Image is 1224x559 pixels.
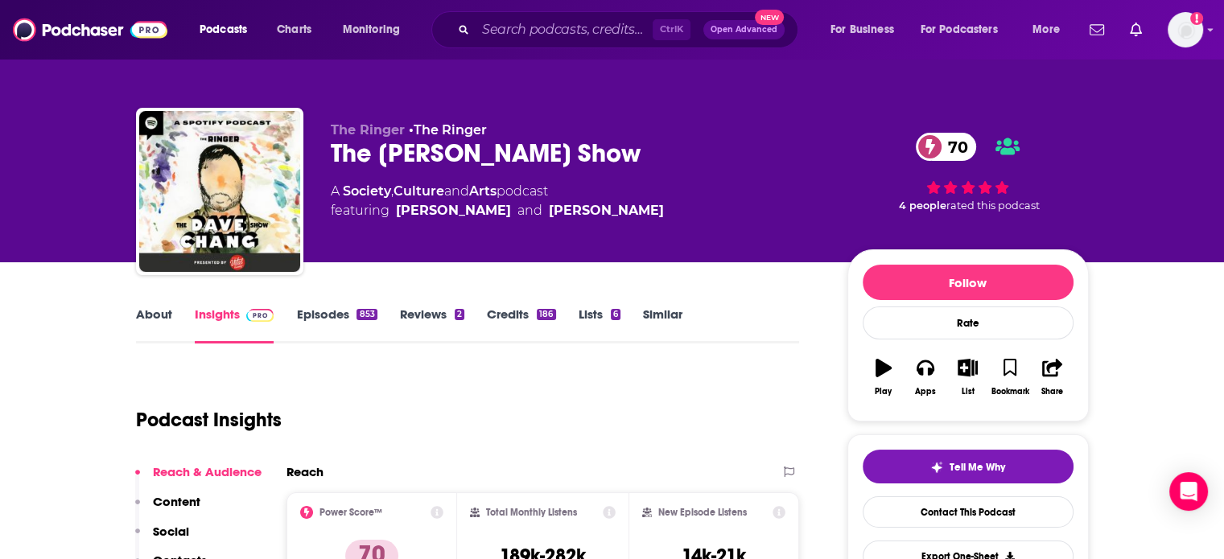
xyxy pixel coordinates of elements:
[579,306,620,343] a: Lists6
[643,306,682,343] a: Similar
[755,10,784,25] span: New
[863,306,1074,339] div: Rate
[266,17,321,43] a: Charts
[195,306,274,343] a: InsightsPodchaser Pro
[537,309,555,320] div: 186
[1168,12,1203,47] img: User Profile
[1168,12,1203,47] span: Logged in as kristenfisher_dk
[1168,12,1203,47] button: Show profile menu
[921,18,998,41] span: For Podcasters
[286,464,324,479] h2: Reach
[1169,472,1208,511] div: Open Intercom Messenger
[400,306,464,343] a: Reviews2
[863,265,1074,300] button: Follow
[136,306,172,343] a: About
[819,17,914,43] button: open menu
[932,133,976,161] span: 70
[946,348,988,406] button: List
[394,183,444,199] a: Culture
[1021,17,1080,43] button: open menu
[246,309,274,322] img: Podchaser Pro
[549,201,664,220] a: Dave Chang
[13,14,167,45] img: Podchaser - Follow, Share and Rate Podcasts
[469,183,497,199] a: Arts
[653,19,690,40] span: Ctrl K
[899,199,946,212] span: 4 people
[1123,16,1148,43] a: Show notifications dropdown
[343,183,391,199] a: Society
[905,348,946,406] button: Apps
[517,201,542,220] span: and
[343,18,400,41] span: Monitoring
[962,387,975,397] div: List
[135,524,189,553] button: Social
[135,494,200,524] button: Content
[703,20,785,39] button: Open AdvancedNew
[950,461,1005,474] span: Tell Me Why
[139,111,300,272] img: The Dave Chang Show
[830,18,894,41] span: For Business
[153,464,262,479] p: Reach & Audience
[455,309,464,320] div: 2
[444,183,469,199] span: and
[331,122,405,138] span: The Ringer
[447,11,814,48] div: Search podcasts, credits, & more...
[875,387,892,397] div: Play
[487,306,555,343] a: Credits186
[930,461,943,474] img: tell me why sparkle
[658,507,747,518] h2: New Episode Listens
[414,122,487,138] a: The Ringer
[847,122,1089,222] div: 70 4 peoplerated this podcast
[391,183,394,199] span: ,
[863,348,905,406] button: Play
[1031,348,1073,406] button: Share
[135,464,262,494] button: Reach & Audience
[910,17,1021,43] button: open menu
[916,133,976,161] a: 70
[611,309,620,320] div: 6
[409,122,487,138] span: •
[319,507,382,518] h2: Power Score™
[356,309,377,320] div: 853
[1041,387,1063,397] div: Share
[989,348,1031,406] button: Bookmark
[331,182,664,220] div: A podcast
[915,387,936,397] div: Apps
[476,17,653,43] input: Search podcasts, credits, & more...
[188,17,268,43] button: open menu
[396,201,511,220] a: Chris Ying
[296,306,377,343] a: Episodes853
[1032,18,1060,41] span: More
[153,524,189,539] p: Social
[136,408,282,432] h1: Podcast Insights
[1190,12,1203,25] svg: Add a profile image
[200,18,247,41] span: Podcasts
[991,387,1028,397] div: Bookmark
[331,201,664,220] span: featuring
[332,17,421,43] button: open menu
[711,26,777,34] span: Open Advanced
[1083,16,1111,43] a: Show notifications dropdown
[277,18,311,41] span: Charts
[946,199,1040,212] span: rated this podcast
[486,507,577,518] h2: Total Monthly Listens
[863,450,1074,483] button: tell me why sparkleTell Me Why
[153,494,200,509] p: Content
[863,496,1074,528] a: Contact This Podcast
